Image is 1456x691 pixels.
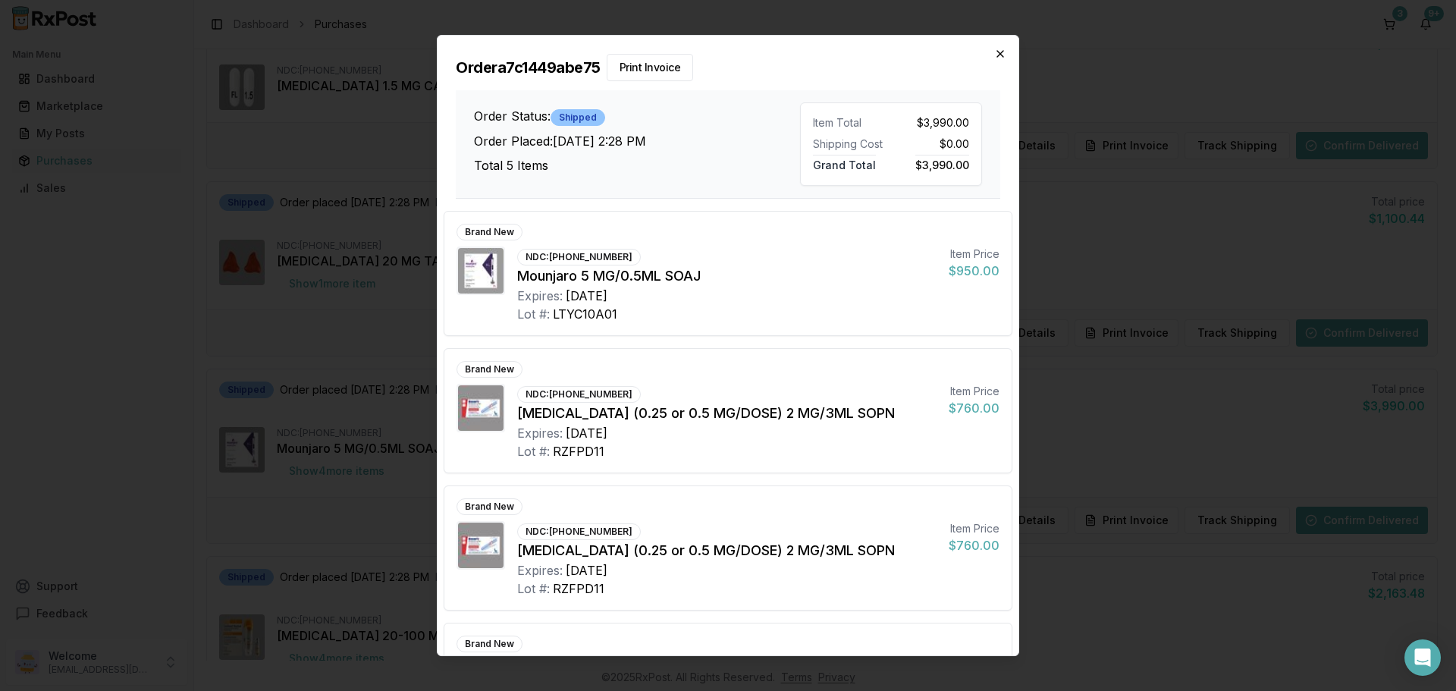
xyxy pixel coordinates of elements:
[458,248,504,294] img: Mounjaro 5 MG/0.5ML SOAJ
[517,305,550,323] div: Lot #:
[474,107,800,126] h3: Order Status:
[813,137,885,152] div: Shipping Cost
[897,137,969,152] div: $0.00
[517,561,563,579] div: Expires:
[517,424,563,442] div: Expires:
[553,305,617,323] div: LTYC10A01
[517,287,563,305] div: Expires:
[551,109,605,126] div: Shipped
[457,224,522,240] div: Brand New
[457,498,522,515] div: Brand New
[458,385,504,431] img: Ozempic (0.25 or 0.5 MG/DOSE) 2 MG/3ML SOPN
[566,424,607,442] div: [DATE]
[517,403,937,424] div: [MEDICAL_DATA] (0.25 or 0.5 MG/DOSE) 2 MG/3ML SOPN
[517,540,937,561] div: [MEDICAL_DATA] (0.25 or 0.5 MG/DOSE) 2 MG/3ML SOPN
[607,54,694,81] button: Print Invoice
[457,636,522,652] div: Brand New
[566,561,607,579] div: [DATE]
[813,155,876,171] span: Grand Total
[517,265,937,287] div: Mounjaro 5 MG/0.5ML SOAJ
[553,442,604,460] div: RZFPD11
[813,115,885,130] div: Item Total
[949,521,999,536] div: Item Price
[458,523,504,568] img: Ozempic (0.25 or 0.5 MG/DOSE) 2 MG/3ML SOPN
[949,384,999,399] div: Item Price
[456,54,1000,81] h2: Order a7c1449abe75
[949,536,999,554] div: $760.00
[949,262,999,280] div: $950.00
[517,386,641,403] div: NDC: [PHONE_NUMBER]
[474,132,800,150] h3: Order Placed: [DATE] 2:28 PM
[917,115,969,130] span: $3,990.00
[949,247,999,262] div: Item Price
[915,155,969,171] span: $3,990.00
[517,442,550,460] div: Lot #:
[457,361,522,378] div: Brand New
[517,249,641,265] div: NDC: [PHONE_NUMBER]
[517,579,550,598] div: Lot #:
[949,399,999,417] div: $760.00
[517,523,641,540] div: NDC: [PHONE_NUMBER]
[566,287,607,305] div: [DATE]
[474,156,800,174] h3: Total 5 Items
[553,579,604,598] div: RZFPD11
